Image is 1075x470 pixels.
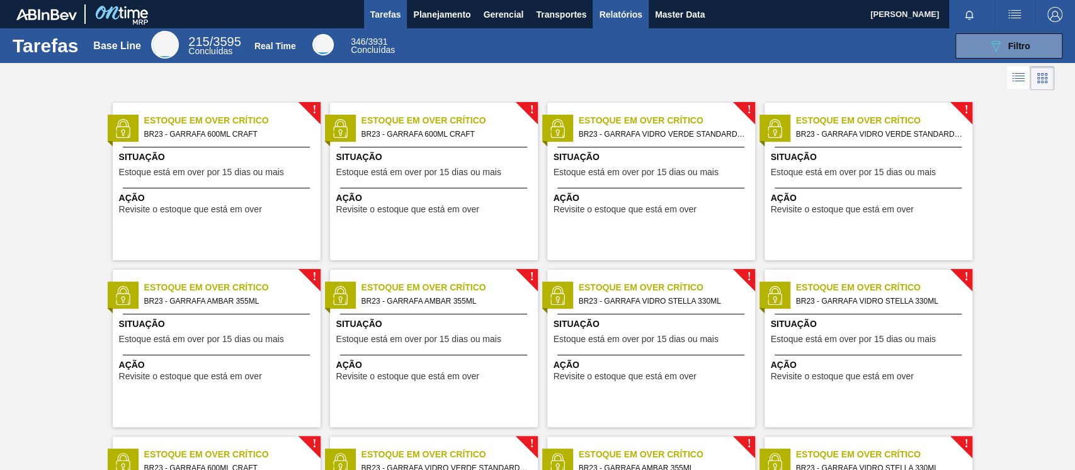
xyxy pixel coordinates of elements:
[554,358,752,372] span: Ação
[93,40,141,52] div: Base Line
[119,335,284,344] span: Estoque está em over por 15 dias ou mais
[796,294,962,308] span: BR23 - GARRAFA VIDRO STELLA 330ML
[554,372,697,381] span: Revisite o estoque que está em over
[771,192,969,205] span: Ação
[554,192,752,205] span: Ação
[336,151,535,164] span: Situação
[1047,7,1062,22] img: Logout
[771,372,914,381] span: Revisite o estoque que está em over
[955,33,1062,59] button: Filtro
[144,448,321,461] span: Estoque em Over Crítico
[370,7,401,22] span: Tarefas
[765,286,784,305] img: status
[530,439,533,449] span: !
[119,192,317,205] span: Ação
[579,294,745,308] span: BR23 - GARRAFA VIDRO STELLA 330ML
[336,192,535,205] span: Ação
[765,119,784,138] img: status
[747,439,751,449] span: !
[336,205,479,214] span: Revisite o estoque que está em over
[530,105,533,115] span: !
[796,448,972,461] span: Estoque em Over Crítico
[554,205,697,214] span: Revisite o estoque que está em over
[361,281,538,294] span: Estoque em Over Crítico
[796,281,972,294] span: Estoque em Over Crítico
[336,372,479,381] span: Revisite o estoque que está em over
[254,41,296,51] div: Real Time
[579,281,755,294] span: Estoque em Over Crítico
[312,34,334,55] div: Real Time
[554,335,719,344] span: Estoque está em over por 15 dias ou mais
[796,114,972,127] span: Estoque em Over Crítico
[579,114,755,127] span: Estoque em Over Crítico
[113,286,132,305] img: status
[188,35,209,49] span: 215
[554,168,719,177] span: Estoque está em over por 15 dias ou mais
[1008,41,1030,51] span: Filtro
[144,114,321,127] span: Estoque em Over Crítico
[119,358,317,372] span: Ação
[312,272,316,282] span: !
[144,281,321,294] span: Estoque em Over Crítico
[336,358,535,372] span: Ação
[351,45,395,55] span: Concluídas
[771,335,936,344] span: Estoque está em over por 15 dias ou mais
[771,151,969,164] span: Situação
[312,105,316,115] span: !
[144,127,310,141] span: BR23 - GARRAFA 600ML CRAFT
[536,7,586,22] span: Transportes
[599,7,642,22] span: Relatórios
[964,439,968,449] span: !
[548,286,567,305] img: status
[119,372,262,381] span: Revisite o estoque que está em over
[188,35,241,49] span: / 3595
[530,272,533,282] span: !
[771,358,969,372] span: Ação
[16,9,77,20] img: TNhmsLtSVTkK8tSr43FrP2fwEKptu5GPRR3wAAAABJRU5ErkJggg==
[771,205,914,214] span: Revisite o estoque que está em over
[119,205,262,214] span: Revisite o estoque que está em over
[484,7,524,22] span: Gerencial
[949,6,989,23] button: Notificações
[144,294,310,308] span: BR23 - GARRAFA AMBAR 355ML
[413,7,470,22] span: Planejamento
[361,114,538,127] span: Estoque em Over Crítico
[548,119,567,138] img: status
[312,439,316,449] span: !
[119,168,284,177] span: Estoque está em over por 15 dias ou mais
[113,119,132,138] img: status
[361,448,538,461] span: Estoque em Over Crítico
[188,37,241,55] div: Base Line
[336,168,501,177] span: Estoque está em over por 15 dias ou mais
[579,448,755,461] span: Estoque em Over Crítico
[1030,66,1054,90] div: Visão em Cards
[151,31,179,59] div: Base Line
[747,105,751,115] span: !
[13,38,79,53] h1: Tarefas
[351,37,365,47] span: 346
[351,38,395,54] div: Real Time
[119,151,317,164] span: Situação
[331,119,350,138] img: status
[747,272,751,282] span: !
[331,286,350,305] img: status
[1007,7,1022,22] img: userActions
[1007,66,1030,90] div: Visão em Lista
[655,7,705,22] span: Master Data
[361,127,528,141] span: BR23 - GARRAFA 600ML CRAFT
[361,294,528,308] span: BR23 - GARRAFA AMBAR 355ML
[351,37,387,47] span: / 3931
[554,151,752,164] span: Situação
[554,318,752,331] span: Situação
[964,272,968,282] span: !
[336,335,501,344] span: Estoque está em over por 15 dias ou mais
[964,105,968,115] span: !
[188,46,232,56] span: Concluídas
[771,318,969,331] span: Situação
[771,168,936,177] span: Estoque está em over por 15 dias ou mais
[119,318,317,331] span: Situação
[796,127,962,141] span: BR23 - GARRAFA VIDRO VERDE STANDARD 600ML
[336,318,535,331] span: Situação
[579,127,745,141] span: BR23 - GARRAFA VIDRO VERDE STANDARD 600ML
